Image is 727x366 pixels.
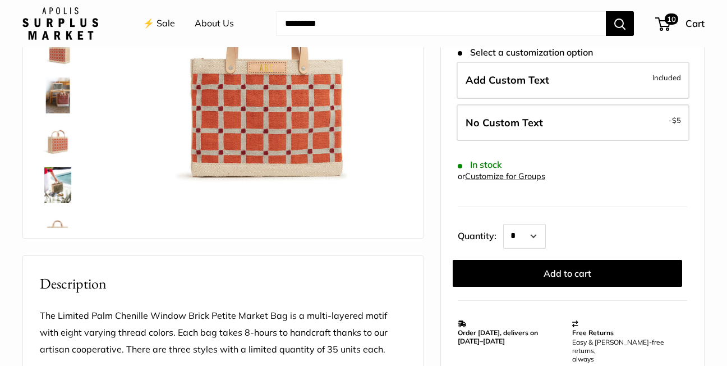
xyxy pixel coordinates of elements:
a: Petite Market Bag in Chenille Window Brick [38,75,78,116]
img: Petite Market Bag in Chenille Window Brick [40,77,76,113]
span: Select a customization option [458,47,593,58]
label: Leave Blank [457,104,689,141]
button: Add to cart [453,260,682,287]
img: Petite Market Bag in Chenille Window Brick [40,167,76,203]
p: The Limited Palm Chenille Window Brick Petite Market Bag is a multi-layered motif with eight vary... [40,308,406,358]
div: or [458,169,545,184]
label: Add Custom Text [457,62,689,99]
a: Customize for Groups [465,171,545,181]
span: Cart [685,17,705,29]
h2: Description [40,273,406,295]
span: $5 [672,116,681,125]
a: Petite Market Bag in Chenille Window Brick [38,120,78,161]
strong: Order [DATE], delivers on [DATE]–[DATE] [458,328,538,345]
button: Search [606,11,634,36]
span: Add Custom Text [466,74,549,86]
a: Petite Market Bag in Chenille Window Brick [38,30,78,71]
a: About Us [195,15,234,32]
img: Apolis: Surplus Market [22,7,98,40]
span: Included [652,71,681,84]
p: Easy & [PERSON_NAME]-free returns, always [572,338,682,363]
a: 10 Cart [656,15,705,33]
span: No Custom Text [466,116,543,129]
img: Petite Market Bag in Chenille Window Brick [40,33,76,68]
strong: Free Returns [572,328,614,337]
a: Petite Market Bag in Chenille Window Brick [38,210,78,250]
label: Quantity: [458,221,503,249]
span: 10 [665,13,678,25]
span: - [669,113,681,127]
img: Petite Market Bag in Chenille Window Brick [40,122,76,158]
span: In stock [458,159,502,170]
a: Petite Market Bag in Chenille Window Brick [38,165,78,205]
img: Petite Market Bag in Chenille Window Brick [40,212,76,248]
a: ⚡️ Sale [143,15,175,32]
input: Search... [276,11,606,36]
